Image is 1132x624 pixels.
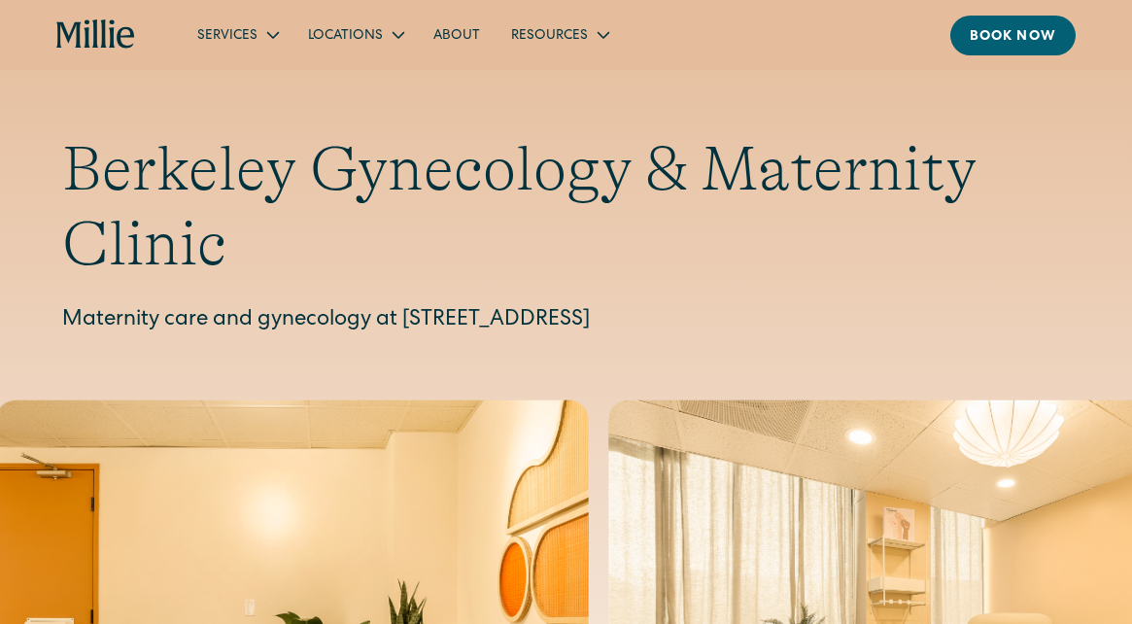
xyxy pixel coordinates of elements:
[496,18,623,51] div: Resources
[182,18,292,51] div: Services
[308,26,383,47] div: Locations
[56,19,135,51] a: home
[292,18,418,51] div: Locations
[197,26,257,47] div: Services
[511,26,588,47] div: Resources
[950,16,1076,55] a: Book now
[970,27,1056,48] div: Book now
[418,18,496,51] a: About
[62,132,1070,282] h1: Berkeley Gynecology & Maternity Clinic
[62,305,1070,337] p: Maternity care and gynecology at [STREET_ADDRESS]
